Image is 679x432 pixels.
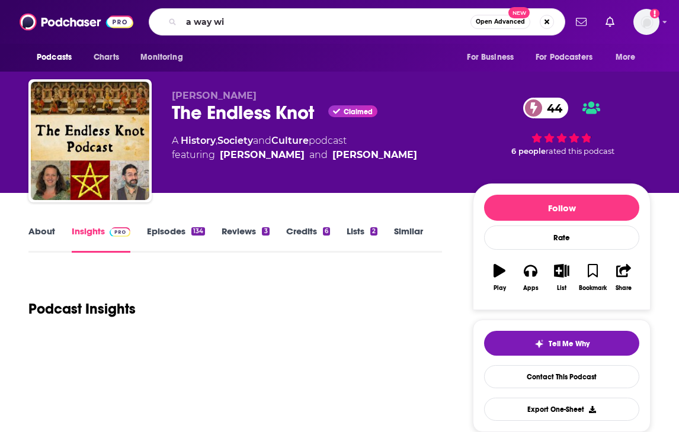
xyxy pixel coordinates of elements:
[534,339,544,349] img: tell me why sparkle
[37,49,72,66] span: Podcasts
[262,227,269,236] div: 3
[323,227,330,236] div: 6
[370,227,377,236] div: 2
[191,227,205,236] div: 134
[633,9,659,35] button: Show profile menu
[494,285,506,292] div: Play
[546,147,614,156] span: rated this podcast
[523,98,568,118] a: 44
[110,227,130,237] img: Podchaser Pro
[222,225,269,253] a: Reviews3
[650,9,659,18] svg: Add a profile image
[484,195,639,221] button: Follow
[571,12,591,32] a: Show notifications dropdown
[309,148,328,162] span: and
[31,82,149,200] img: The Endless Knot
[535,98,568,118] span: 44
[140,49,182,66] span: Monitoring
[601,12,619,32] a: Show notifications dropdown
[577,256,608,299] button: Bookmark
[94,49,119,66] span: Charts
[523,285,539,292] div: Apps
[28,46,87,69] button: open menu
[181,135,216,146] a: History
[473,90,651,163] div: 44 6 peoplerated this podcast
[172,148,417,162] span: featuring
[633,9,659,35] img: User Profile
[546,256,577,299] button: List
[132,46,198,69] button: open menu
[467,49,514,66] span: For Business
[616,285,632,292] div: Share
[515,256,546,299] button: Apps
[633,9,659,35] span: Logged in as dmessina
[332,148,417,162] a: [PERSON_NAME]
[172,134,417,162] div: A podcast
[181,12,470,31] input: Search podcasts, credits, & more...
[484,331,639,356] button: tell me why sparkleTell Me Why
[476,19,525,25] span: Open Advanced
[470,15,530,29] button: Open AdvancedNew
[459,46,529,69] button: open menu
[549,339,590,349] span: Tell Me Why
[149,8,565,36] div: Search podcasts, credits, & more...
[172,90,257,101] span: [PERSON_NAME]
[607,46,651,69] button: open menu
[608,256,639,299] button: Share
[557,285,566,292] div: List
[286,225,330,253] a: Credits6
[72,225,130,253] a: InsightsPodchaser Pro
[216,135,217,146] span: ,
[484,365,639,388] a: Contact This Podcast
[484,225,639,250] div: Rate
[484,256,515,299] button: Play
[147,225,205,253] a: Episodes134
[344,109,373,115] span: Claimed
[508,7,530,18] span: New
[579,285,607,292] div: Bookmark
[616,49,636,66] span: More
[28,300,136,318] h1: Podcast Insights
[536,49,592,66] span: For Podcasters
[86,46,126,69] a: Charts
[271,135,309,146] a: Culture
[347,225,377,253] a: Lists2
[220,148,305,162] a: [PERSON_NAME]
[20,11,133,33] img: Podchaser - Follow, Share and Rate Podcasts
[484,398,639,421] button: Export One-Sheet
[28,225,55,253] a: About
[253,135,271,146] span: and
[394,225,423,253] a: Similar
[528,46,610,69] button: open menu
[217,135,253,146] a: Society
[511,147,546,156] span: 6 people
